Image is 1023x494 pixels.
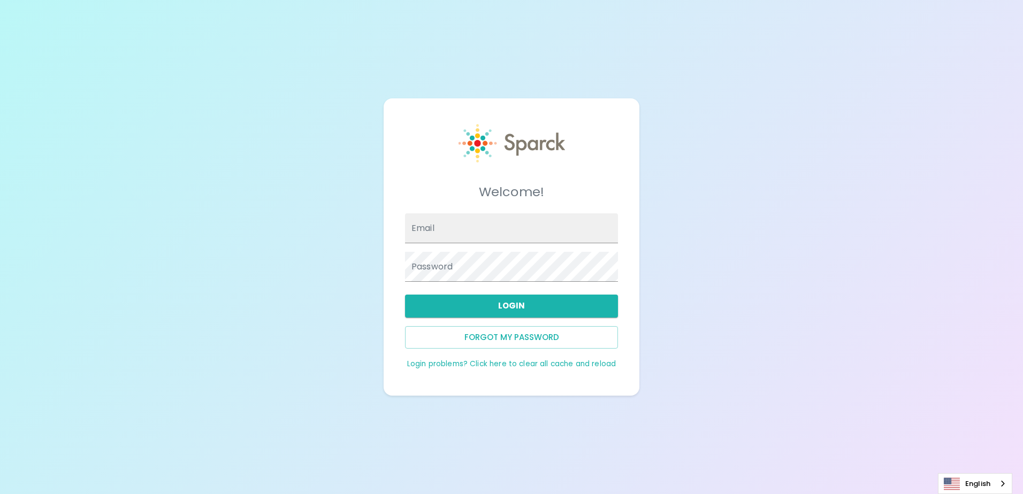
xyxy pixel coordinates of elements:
div: Language [938,473,1012,494]
a: English [938,474,1012,493]
aside: Language selected: English [938,473,1012,494]
img: Sparck logo [459,124,565,163]
a: Login problems? Click here to clear all cache and reload [407,359,616,369]
h5: Welcome! [405,183,618,200]
button: Login [405,295,618,317]
button: Forgot my password [405,326,618,349]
